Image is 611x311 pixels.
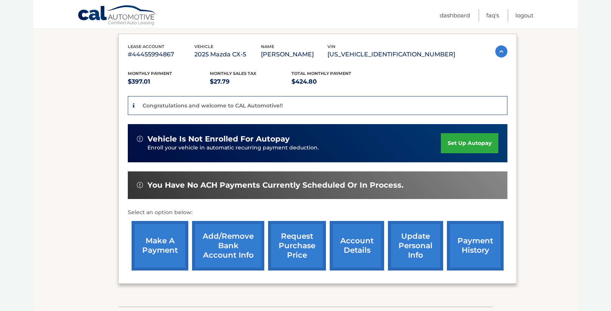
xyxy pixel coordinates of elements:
a: make a payment [132,221,188,271]
p: 2025 Mazda CX-5 [194,49,261,60]
a: payment history [447,221,504,271]
a: request purchase price [268,221,326,271]
a: Add/Remove bank account info [192,221,264,271]
p: Congratulations and welcome to CAL Automotive!! [143,102,283,109]
span: vin [327,44,335,49]
p: $27.79 [210,76,292,87]
span: Monthly sales Tax [210,71,256,76]
p: [PERSON_NAME] [261,49,327,60]
span: Total Monthly Payment [292,71,351,76]
a: Cal Automotive [78,5,157,27]
img: alert-white.svg [137,182,143,188]
p: Enroll your vehicle in automatic recurring payment deduction. [147,144,441,152]
p: $424.80 [292,76,374,87]
img: alert-white.svg [137,136,143,142]
p: [US_VEHICLE_IDENTIFICATION_NUMBER] [327,49,455,60]
a: FAQ's [486,9,499,22]
a: account details [330,221,384,271]
p: Select an option below: [128,208,507,217]
a: Dashboard [440,9,470,22]
span: You have no ACH payments currently scheduled or in process. [147,180,403,190]
span: lease account [128,44,164,49]
img: accordion-active.svg [495,45,507,58]
span: Monthly Payment [128,71,172,76]
a: set up autopay [441,133,498,153]
span: vehicle [194,44,213,49]
p: #44455994867 [128,49,194,60]
p: $397.01 [128,76,210,87]
span: vehicle is not enrolled for autopay [147,134,290,144]
span: name [261,44,274,49]
a: update personal info [388,221,443,271]
a: Logout [515,9,533,22]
